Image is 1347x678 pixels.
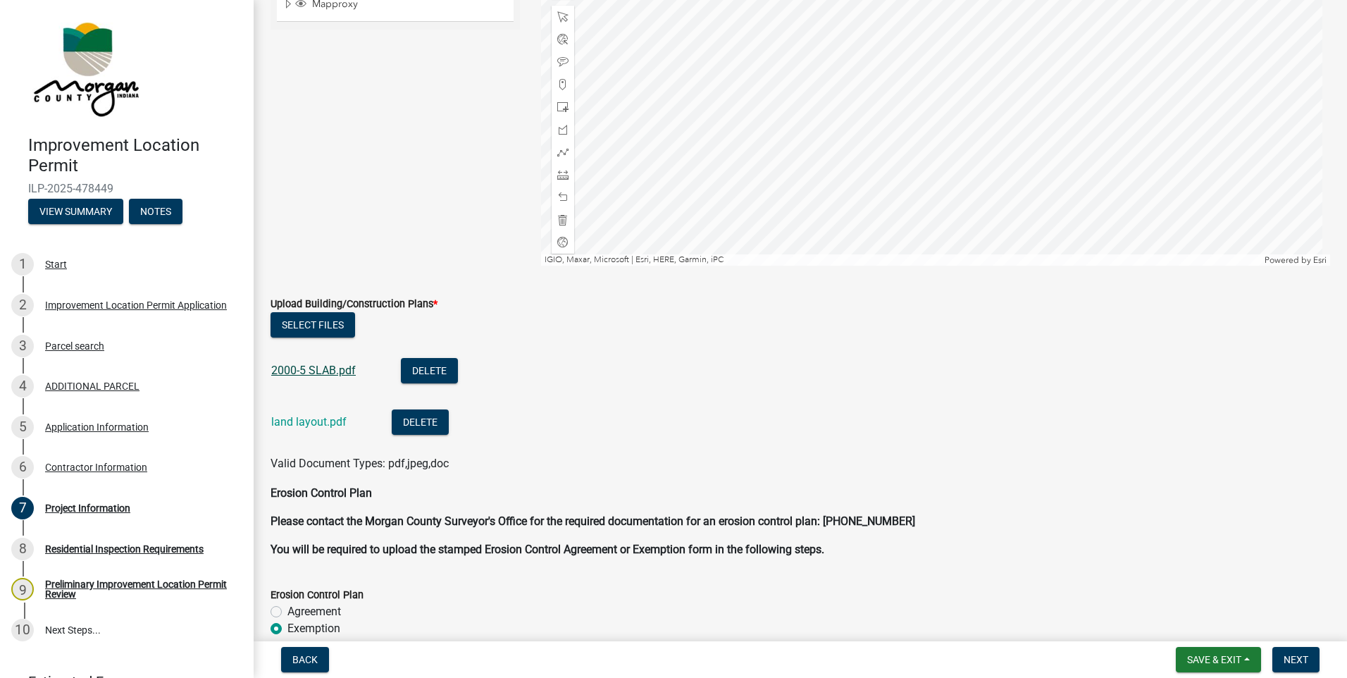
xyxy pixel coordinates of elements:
[287,603,341,620] label: Agreement
[392,409,449,435] button: Delete
[1187,654,1241,665] span: Save & Exit
[1272,647,1320,672] button: Next
[45,462,147,472] div: Contractor Information
[11,253,34,276] div: 1
[28,182,225,195] span: ILP-2025-478449
[271,591,364,600] label: Erosion Control Plan
[1284,654,1308,665] span: Next
[45,381,139,391] div: ADDITIONAL PARCEL
[45,422,149,432] div: Application Information
[28,135,242,176] h4: Improvement Location Permit
[287,620,340,637] label: Exemption
[11,538,34,560] div: 8
[129,199,182,224] button: Notes
[1176,647,1261,672] button: Save & Exit
[45,341,104,351] div: Parcel search
[28,207,123,218] wm-modal-confirm: Summary
[271,364,356,377] a: 2000-5 SLAB.pdf
[11,375,34,397] div: 4
[11,294,34,316] div: 2
[129,207,182,218] wm-modal-confirm: Notes
[292,654,318,665] span: Back
[271,514,915,528] strong: Please contact the Morgan County Surveyor's Office for the required documentation for an erosion ...
[401,358,458,383] button: Delete
[392,417,449,430] wm-modal-confirm: Delete Document
[271,312,355,338] button: Select files
[1313,255,1327,265] a: Esri
[11,335,34,357] div: 3
[28,15,142,121] img: Morgan County, Indiana
[28,199,123,224] button: View Summary
[271,415,347,429] a: land layout.pdf
[45,544,204,554] div: Residential Inspection Requirements
[541,254,1262,266] div: IGIO, Maxar, Microsoft | Esri, HERE, Garmin, iPC
[11,578,34,600] div: 9
[1261,254,1330,266] div: Powered by
[45,579,231,599] div: Preliminary Improvement Location Permit Review
[45,259,67,269] div: Start
[401,365,458,378] wm-modal-confirm: Delete Document
[11,416,34,438] div: 5
[45,503,130,513] div: Project Information
[11,456,34,479] div: 6
[271,300,437,309] label: Upload Building/Construction Plans
[271,457,449,470] span: Valid Document Types: pdf,jpeg,doc
[11,619,34,641] div: 10
[45,300,227,310] div: Improvement Location Permit Application
[271,486,372,500] strong: Erosion Control Plan
[11,497,34,519] div: 7
[271,543,824,556] strong: You will be required to upload the stamped Erosion Control Agreement or Exemption form in the fol...
[281,647,329,672] button: Back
